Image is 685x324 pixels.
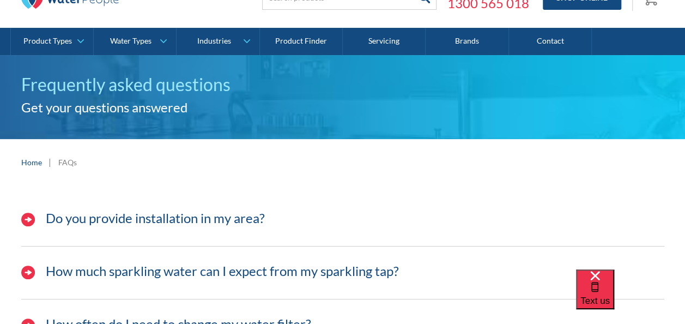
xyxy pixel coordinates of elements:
[46,263,399,279] h3: How much sparkling water can I expect from my sparkling tap?
[47,155,53,169] div: |
[110,37,151,46] div: Water Types
[576,269,685,324] iframe: podium webchat widget bubble
[21,98,664,117] h2: Get your questions answered
[509,28,592,55] a: Contact
[260,28,343,55] a: Product Finder
[197,37,231,46] div: Industries
[11,28,93,55] a: Product Types
[94,28,176,55] a: Water Types
[426,28,508,55] a: Brands
[58,157,77,168] div: FAQs
[21,71,664,98] h1: Frequently asked questions
[23,37,72,46] div: Product Types
[46,211,265,226] h3: Do you provide installation in my area?
[21,157,42,168] a: Home
[177,28,259,55] a: Industries
[343,28,426,55] a: Servicing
